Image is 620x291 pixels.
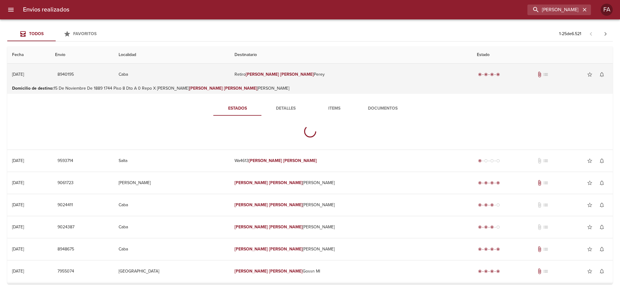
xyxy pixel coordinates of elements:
[599,268,605,274] span: notifications_none
[230,64,472,85] td: Retiro Perey
[269,269,303,274] em: [PERSON_NAME]
[599,246,605,252] span: notifications_none
[235,246,268,252] em: [PERSON_NAME]
[596,155,608,167] button: Activar notificaciones
[601,4,613,16] div: FA
[12,180,24,185] div: [DATE]
[230,150,472,172] td: Wa4613
[584,199,596,211] button: Agregar a favoritos
[57,71,74,78] span: 8940195
[114,194,229,216] td: Caba
[596,265,608,277] button: Activar notificaciones
[283,158,317,163] em: [PERSON_NAME]
[596,199,608,211] button: Activar notificaciones
[484,73,488,76] span: radio_button_checked
[12,202,24,207] div: [DATE]
[12,85,608,91] p: 15 De Noviembre De 1889 1744 Piso 8 Dto A 0 Repo X [PERSON_NAME] [PERSON_NAME]
[543,224,549,230] span: No tiene pedido asociado
[477,158,501,164] div: Generado
[7,27,104,41] div: Tabs Envios
[584,265,596,277] button: Agregar a favoritos
[587,158,593,164] span: star_border
[536,268,543,274] span: Tiene documentos adjuntos
[584,31,598,37] span: Pagina anterior
[114,150,229,172] td: Salta
[29,31,44,36] span: Todos
[596,243,608,255] button: Activar notificaciones
[599,224,605,230] span: notifications_none
[213,101,407,116] div: Tabs detalle de guia
[601,4,613,16] div: Abrir información de usuario
[477,246,501,252] div: Entregado
[269,180,303,185] em: [PERSON_NAME]
[587,224,593,230] span: star_border
[587,202,593,208] span: star_border
[496,73,500,76] span: radio_button_checked
[12,86,54,91] b: Domicilio de destino :
[536,180,543,186] span: Tiene documentos adjuntos
[584,68,596,81] button: Agregar a favoritos
[477,180,501,186] div: Entregado
[23,5,69,15] h6: Envios realizados
[484,159,488,163] span: radio_button_unchecked
[536,158,543,164] span: No tiene documentos adjuntos
[478,181,482,185] span: radio_button_checked
[269,224,303,230] em: [PERSON_NAME]
[584,177,596,189] button: Agregar a favoritos
[477,224,501,230] div: En viaje
[57,268,74,275] span: 7955074
[55,155,76,167] button: 9593714
[265,105,307,112] span: Detalles
[478,247,482,251] span: radio_button_checked
[477,268,501,274] div: Entregado
[114,172,229,194] td: [PERSON_NAME]
[472,46,613,64] th: Estado
[269,202,303,207] em: [PERSON_NAME]
[362,105,403,112] span: Documentos
[12,224,24,230] div: [DATE]
[114,46,229,64] th: Localidad
[496,203,500,207] span: radio_button_unchecked
[496,225,500,229] span: radio_button_unchecked
[484,270,488,273] span: radio_button_checked
[235,180,268,185] em: [PERSON_NAME]
[587,180,593,186] span: star_border
[478,73,482,76] span: radio_button_checked
[114,238,229,260] td: Caba
[496,159,500,163] span: radio_button_unchecked
[57,179,74,187] span: 9061723
[50,46,114,64] th: Envio
[55,244,77,255] button: 8948675
[230,216,472,238] td: [PERSON_NAME]
[496,247,500,251] span: radio_button_checked
[230,172,472,194] td: [PERSON_NAME]
[599,180,605,186] span: notifications_none
[543,202,549,208] span: No tiene pedido asociado
[230,46,472,64] th: Destinatario
[246,72,279,77] em: [PERSON_NAME]
[490,247,494,251] span: radio_button_checked
[496,270,500,273] span: radio_button_checked
[12,246,24,252] div: [DATE]
[477,71,501,78] div: Entregado
[230,194,472,216] td: [PERSON_NAME]
[584,243,596,255] button: Agregar a favoritos
[596,68,608,81] button: Activar notificaciones
[249,158,282,163] em: [PERSON_NAME]
[587,246,593,252] span: star_border
[269,246,303,252] em: [PERSON_NAME]
[217,105,258,112] span: Estados
[55,222,77,233] button: 9024387
[599,158,605,164] span: notifications_none
[584,155,596,167] button: Agregar a favoritos
[55,266,77,277] button: 7955074
[57,157,73,165] span: 9593714
[57,246,74,253] span: 8948675
[596,177,608,189] button: Activar notificaciones
[478,159,482,163] span: radio_button_checked
[490,225,494,229] span: radio_button_checked
[490,181,494,185] span: radio_button_checked
[484,203,488,207] span: radio_button_checked
[55,177,76,189] button: 9061723
[314,105,355,112] span: Items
